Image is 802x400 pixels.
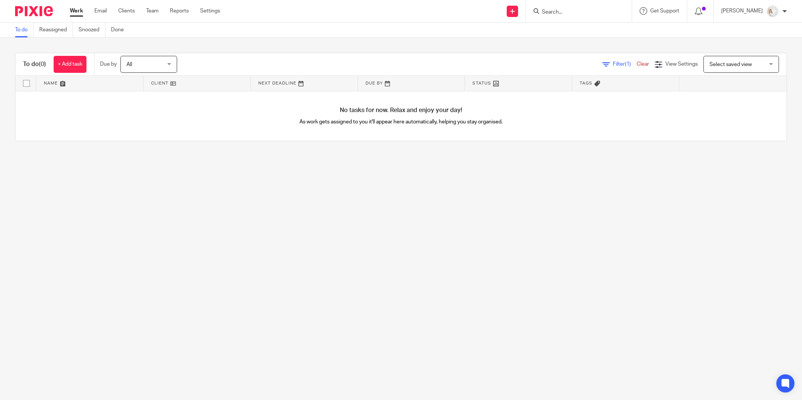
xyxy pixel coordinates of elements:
[15,23,34,37] a: To do
[580,81,592,85] span: Tags
[15,6,53,16] img: Pixie
[118,7,135,15] a: Clients
[767,5,779,17] img: Image.jpeg
[170,7,189,15] a: Reports
[111,23,130,37] a: Done
[15,106,787,114] h4: No tasks for now. Relax and enjoy your day!
[100,60,117,68] p: Due by
[79,23,105,37] a: Snoozed
[650,8,679,14] span: Get Support
[70,7,83,15] a: Work
[637,62,649,67] a: Clear
[94,7,107,15] a: Email
[146,7,159,15] a: Team
[39,61,46,67] span: (0)
[54,56,86,73] a: + Add task
[665,62,698,67] span: View Settings
[39,23,73,37] a: Reassigned
[721,7,763,15] p: [PERSON_NAME]
[709,62,752,67] span: Select saved view
[126,62,132,67] span: All
[541,9,609,16] input: Search
[613,62,637,67] span: Filter
[208,118,594,126] p: As work gets assigned to you it'll appear here automatically, helping you stay organised.
[23,60,46,68] h1: To do
[625,62,631,67] span: (1)
[200,7,220,15] a: Settings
